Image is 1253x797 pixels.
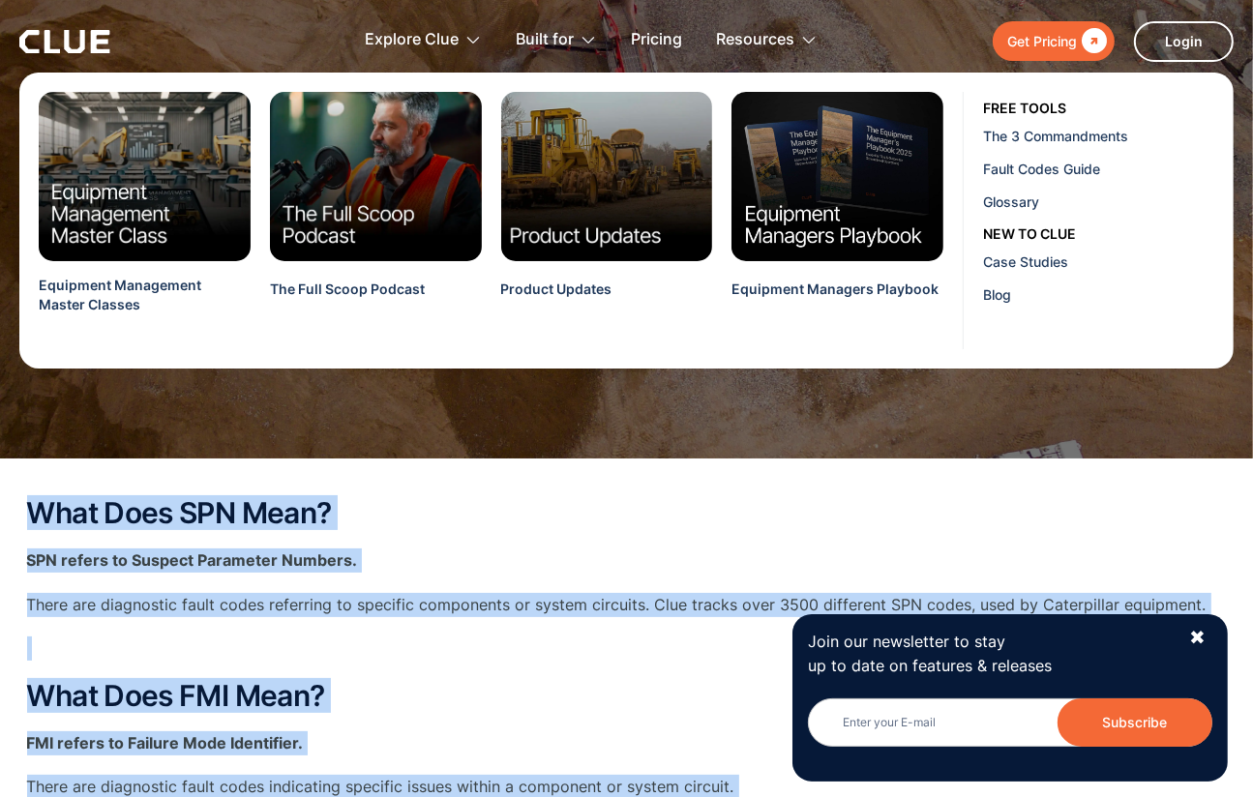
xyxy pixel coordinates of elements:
a: Pricing [631,10,682,71]
div: free tools [983,98,1066,119]
div: The 3 Commandments [983,126,1219,146]
div: Product Updates [501,280,612,299]
div: Equipment Managers Playbook [731,280,939,299]
img: Equipment Managers Playbook [731,92,943,261]
div: Built for [516,10,574,71]
input: Enter your E-mail [808,698,1212,747]
form: Newsletter [808,698,1212,766]
div: Resources [716,10,794,71]
a: Login [1134,21,1234,62]
div: Blog [983,284,1219,305]
div: New to clue [983,223,1076,245]
img: Clue Full Scoop Podcast [270,92,482,261]
a: Fault Codes Guide [983,152,1227,185]
img: Equipment Management MasterClasses [39,92,251,261]
nav: Resources [19,73,1234,369]
a: Case Studies [983,245,1227,278]
div: ✖ [1190,626,1207,650]
div:  [1077,29,1107,53]
div: Case Studies [983,251,1219,272]
a: The 3 Commandments [983,119,1227,152]
a: Equipment Management Master Classes [39,276,251,339]
div: Fault Codes Guide [983,159,1219,179]
a: Equipment Managers Playbook [731,280,939,323]
img: Clue Product Updates [501,92,713,261]
a: Blog [983,278,1227,310]
h2: What Does SPN Mean? [27,497,1227,529]
div: Resources [716,10,818,71]
a: Product Updates [501,280,612,323]
div: Explore Clue [365,10,482,71]
a: The Full Scoop Podcast [270,280,425,323]
h2: What Does FMI Mean? [27,680,1227,712]
strong: SPN refers to Suspect Parameter Numbers. [27,550,358,570]
div: The Full Scoop Podcast [270,280,425,299]
p: Join our newsletter to stay up to date on features & releases [808,630,1172,678]
div: Explore Clue [365,10,459,71]
input: Subscribe [1058,698,1212,747]
p: There are diagnostic fault codes referring to specific components or system circuits. Clue tracks... [27,593,1227,617]
a: Glossary [983,185,1227,218]
a: Get Pricing [993,21,1115,61]
div: Built for [516,10,597,71]
div: Get Pricing [1007,29,1077,53]
div: Glossary [983,192,1219,212]
p: ‍ [27,636,1227,661]
strong: FMI refers to Failure Mode Identifier. [27,733,304,753]
div: Equipment Management Master Classes [39,276,251,315]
